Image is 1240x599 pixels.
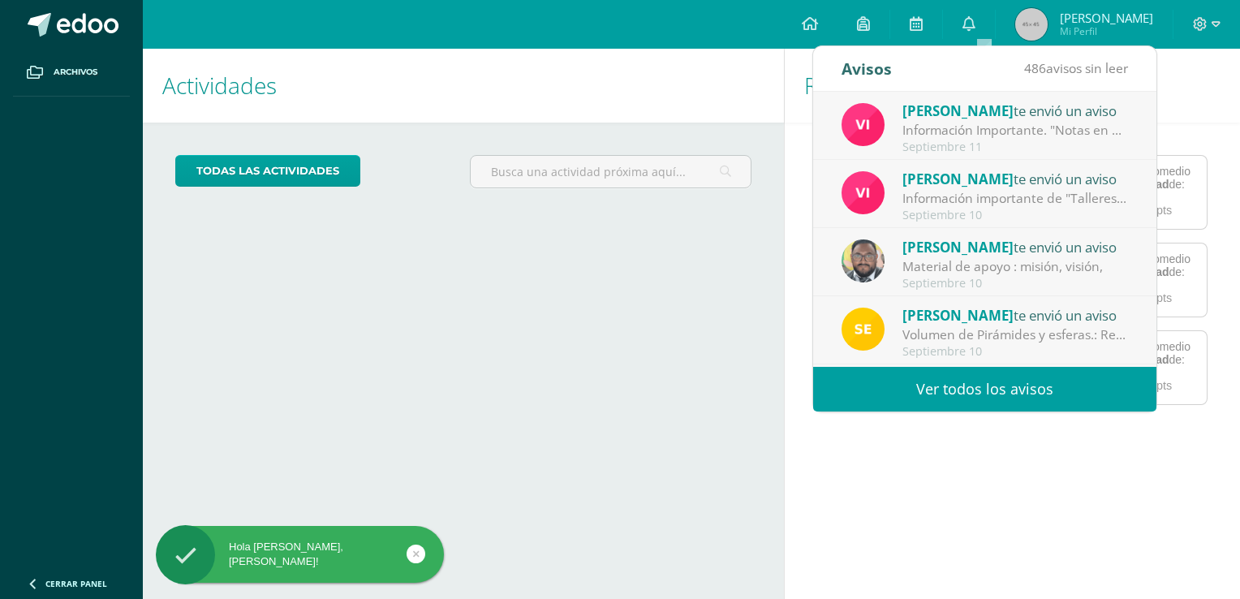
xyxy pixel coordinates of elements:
span: [PERSON_NAME] [902,238,1014,256]
span: Mi Perfil [1060,24,1153,38]
div: Septiembre 10 [902,277,1128,291]
img: bd6d0aa147d20350c4821b7c643124fa.png [842,171,885,214]
div: Volumen de Pirámides y esferas.: Realiza los siguientes ejercicios en tu cuaderno. Debes encontra... [902,325,1128,344]
div: Material de apoyo : misión, visión, [902,257,1128,276]
div: te envió un aviso [902,304,1128,325]
h1: Actividades [162,49,764,123]
div: te envió un aviso [902,168,1128,189]
div: Hola [PERSON_NAME], [PERSON_NAME]! [156,540,444,569]
span: Archivos [54,66,97,79]
span: pts [1156,291,1172,304]
span: [PERSON_NAME] [1060,10,1153,26]
span: [PERSON_NAME] [902,170,1014,188]
img: 712781701cd376c1a616437b5c60ae46.png [842,239,885,282]
div: Avisos [842,46,892,91]
div: te envió un aviso [902,100,1128,121]
span: 486 [1024,59,1046,77]
img: 45x45 [1015,8,1048,41]
div: Septiembre 10 [902,345,1128,359]
span: Cerrar panel [45,578,107,589]
span: pts [1156,379,1172,392]
a: Ver todos los avisos [813,367,1156,412]
div: Septiembre 11 [902,140,1128,154]
span: [PERSON_NAME] [902,306,1014,325]
img: 03c2987289e60ca238394da5f82a525a.png [842,308,885,351]
div: Información Importante. "Notas en peligro": Buenos días estimados padres de familia, un gusto sal... [902,121,1128,140]
img: bd6d0aa147d20350c4821b7c643124fa.png [842,103,885,146]
h1: Rendimiento de mis hijos [804,49,1221,123]
span: [PERSON_NAME] [902,101,1014,120]
a: Archivos [13,49,130,97]
span: avisos sin leer [1024,59,1128,77]
input: Busca una actividad próxima aquí... [471,156,751,187]
span: pts [1156,204,1172,217]
div: te envió un aviso [902,236,1128,257]
div: Información importante de "Talleres".: Buenas tardes estimados estudiantes. Quiero solicitar de s... [902,189,1128,208]
div: Septiembre 10 [902,209,1128,222]
a: todas las Actividades [175,155,360,187]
